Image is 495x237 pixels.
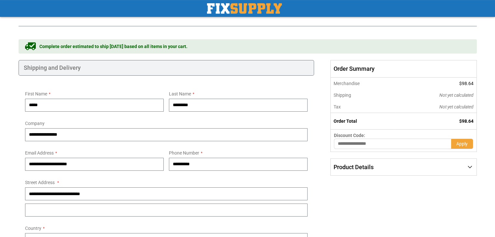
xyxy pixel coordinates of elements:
[459,118,474,124] span: $98.64
[459,81,474,86] span: $98.64
[25,121,45,126] span: Company
[331,78,395,89] th: Merchandise
[25,91,47,96] span: First Name
[330,60,476,78] span: Order Summary
[169,91,191,96] span: Last Name
[334,133,365,138] span: Discount Code:
[334,118,357,124] strong: Order Total
[25,180,55,185] span: Street Address
[19,5,477,19] h1: Check Out
[331,101,395,113] th: Tax
[456,141,468,146] span: Apply
[169,150,199,156] span: Phone Number
[439,104,474,109] span: Not yet calculated
[25,226,41,231] span: Country
[334,164,374,170] span: Product Details
[451,139,473,149] button: Apply
[439,93,474,98] span: Not yet calculated
[207,3,282,14] img: Fix Industrial Supply
[19,60,314,76] div: Shipping and Delivery
[207,3,282,14] a: store logo
[25,150,54,156] span: Email Address
[334,93,351,98] span: Shipping
[39,43,187,50] span: Complete order estimated to ship [DATE] based on all items in your cart.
